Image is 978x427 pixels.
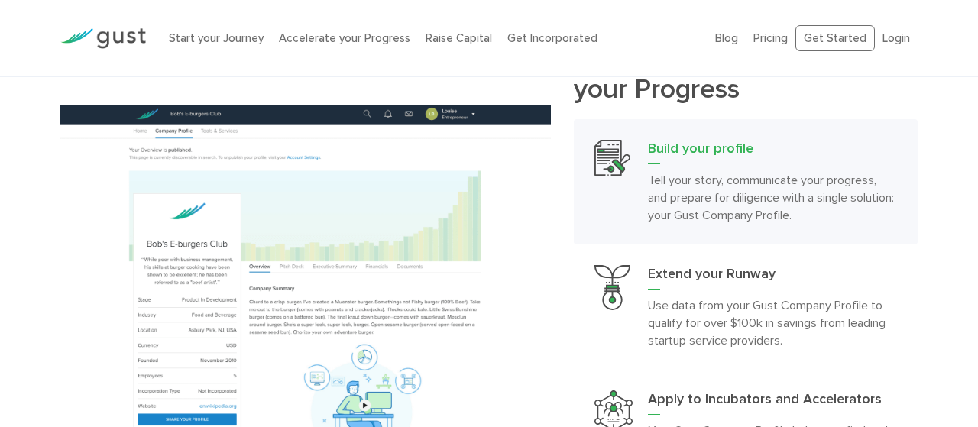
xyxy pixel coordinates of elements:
img: Extend Your Runway [594,265,630,310]
a: Build Your ProfileBuild your profileTell your story, communicate your progress, and prepare for d... [574,119,918,244]
a: Login [882,31,910,45]
h3: Apply to Incubators and Accelerators [648,390,897,415]
a: Pricing [753,31,788,45]
img: Build Your Profile [594,140,630,176]
a: Raise Capital [426,31,492,45]
img: Gust Logo [60,28,146,49]
a: Get Incorporated [507,31,597,45]
p: Tell your story, communicate your progress, and prepare for diligence with a single solution: you... [648,171,897,224]
h3: Build your profile [648,140,897,164]
a: Blog [715,31,738,45]
a: Extend Your RunwayExtend your RunwayUse data from your Gust Company Profile to qualify for over $... [574,244,918,370]
a: Start your Journey [169,31,264,45]
p: Use data from your Gust Company Profile to qualify for over $100k in savings from leading startup... [648,296,897,349]
a: Accelerate your Progress [279,31,410,45]
a: Get Started [795,25,875,52]
h3: Extend your Runway [648,265,897,290]
h2: your Progress [574,44,918,104]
